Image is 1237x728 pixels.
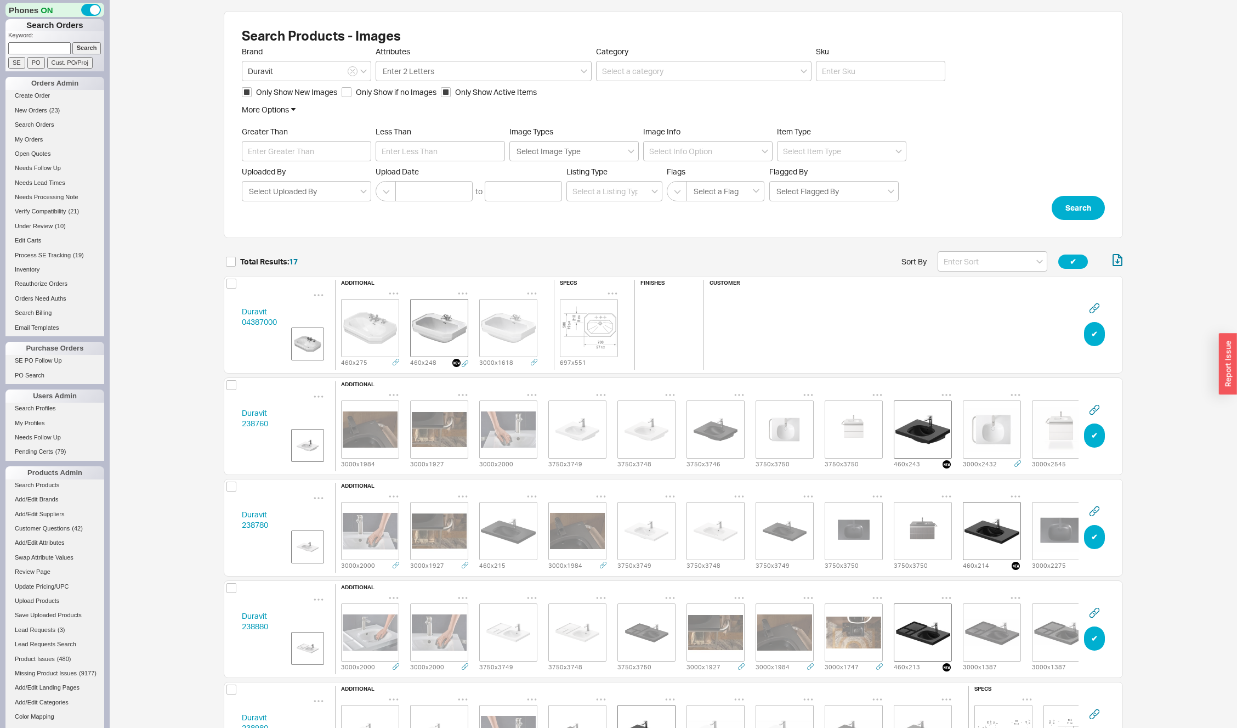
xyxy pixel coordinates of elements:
[360,69,367,74] svg: open menu
[1052,196,1105,220] button: Search
[825,662,859,673] div: 3000 x 1747
[475,186,483,197] div: to
[543,390,612,471] div: 3750x3749
[15,670,77,676] span: Missing Product Issues
[41,4,53,16] span: ON
[643,127,680,136] span: Image Info
[1034,402,1088,457] img: Aurena_3795115_xfx0zh
[410,357,436,370] div: 460 x 248
[412,402,467,457] img: Aurena_3792192_qdw0fc
[5,509,104,520] a: Add/Edit Suppliers
[5,653,104,665] a: Product Issues(480)
[72,42,101,54] input: Search
[757,605,812,660] img: Aurena_3792193_yvfbii
[964,402,1019,457] img: Duravit_Aurena_3795114_utavda
[5,581,104,592] a: Update Pricing/UPC
[1065,201,1091,215] span: Search
[964,605,1019,660] img: Duravit_PI-HI_238880AF00_rvlwsh
[543,592,612,674] div: 3750x3748
[79,670,97,676] span: ( 9177 )
[343,402,398,457] img: Aurena_3792193_yvfbii
[479,357,513,368] div: 3000 x 1618
[336,491,405,573] div: 3000x2000
[441,87,451,97] input: Only Show Active Items
[242,127,371,137] span: Greater Than
[1032,459,1066,470] div: 3000 x 2545
[73,252,84,258] span: ( 19 )
[5,235,104,246] a: Edit Carts
[895,504,950,558] img: 3795113_lw0cih
[938,251,1047,272] input: Enter Sort
[888,592,957,674] div: 460x213
[376,47,410,56] span: Attributes
[341,560,375,571] div: 3000 x 2000
[474,491,543,573] div: 460x215
[27,57,45,69] input: PO
[15,252,71,258] span: Process SE Tracking
[376,167,562,177] span: Upload Date
[888,491,957,573] div: 3750x3750
[5,639,104,650] a: Lead Requests Search
[47,57,93,69] input: Cust. PO/Proj
[382,65,436,77] input: Attributes
[55,448,66,455] span: ( 79 )
[619,605,674,660] img: 238880AF00_dcnjnk
[405,592,474,674] div: 3000x2000
[963,662,997,671] div: 3000 x 1387
[964,504,1019,558] img: 993810619_web2_prod_normal_2_muzofj
[686,662,720,673] div: 3000 x 1927
[343,504,398,558] img: Aurena_3792079_groecz
[5,105,104,116] a: New Orders(23)
[756,459,790,469] div: 3750 x 3750
[5,432,104,443] a: Needs Follow Up
[560,280,618,285] h6: specs
[474,288,543,370] div: 3000x1618
[1026,592,1096,674] div: 3000x1387
[681,390,750,471] div: 3750x3746
[55,223,66,229] span: ( 10 )
[69,208,80,215] span: ( 21 )
[1026,491,1096,573] div: 3000x2275
[617,459,651,469] div: 3750 x 3748
[412,504,467,558] img: Aurena_3792192_qdw0fc
[15,194,78,200] span: Needs Processing Note
[242,611,268,631] a: Duravit238880
[757,402,812,457] img: 3795114_m46g1m
[756,560,790,570] div: 3750 x 3749
[410,459,444,469] div: 3000 x 1927
[481,301,536,355] img: Duravit_PI-HI_043870_apkhs5
[612,491,681,573] div: 3750x3749
[5,566,104,578] a: Review Page
[757,504,812,558] img: 238780AF00_bz8wiv
[5,342,104,355] div: Purchase Orders
[248,185,320,197] input: Uploaded By
[15,525,70,532] span: Customer Questions
[5,552,104,563] a: Swap Attribute Values
[651,189,658,194] svg: open menu
[455,87,537,98] span: Only Show Active Items
[5,668,104,679] a: Missing Product Issues(9177)
[566,181,662,201] input: Select a Listing Type
[550,402,605,457] img: 238760AA00_o1oflq
[5,19,104,31] h1: Search Orders
[405,390,474,471] div: 3000x1927
[5,162,104,174] a: Needs Follow Up
[554,288,623,367] div: 697x551
[49,107,60,114] span: ( 23 )
[612,592,681,674] div: 3750x3750
[1084,627,1105,651] button: ✔︎
[341,662,375,673] div: 3000 x 2000
[294,635,321,662] img: 238880AA00_xegrlo
[8,57,25,69] input: SE
[895,149,902,154] svg: open menu
[1084,322,1105,346] button: ✔︎
[816,61,945,81] input: Sku
[412,301,467,355] img: 991022148_web2_prod_normal_2_q5c8f9
[5,595,104,607] a: Upload Products
[242,29,1105,42] h1: Search Products - Images
[566,167,608,176] span: Listing Type
[819,390,888,471] div: 3750x3750
[894,560,928,570] div: 3750 x 3750
[341,686,952,691] h6: additional
[710,280,756,285] h6: customer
